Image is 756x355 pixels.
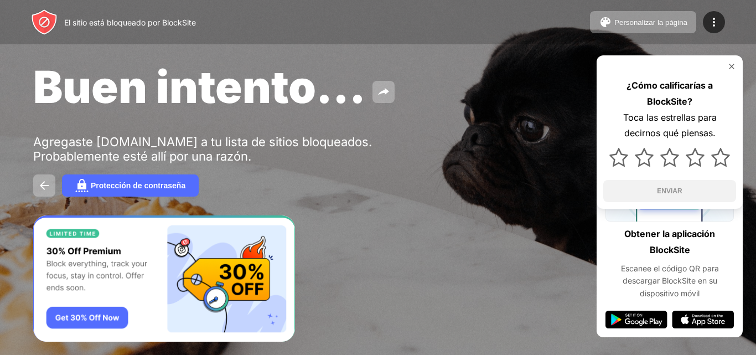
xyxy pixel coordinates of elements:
[603,180,736,202] button: ENVIAR
[614,18,687,27] font: Personalizar la página
[609,148,628,167] img: star.svg
[599,16,612,29] img: pallet.svg
[660,148,679,167] img: star.svg
[64,18,196,27] font: El sitio está bloqueado por BlockSite
[707,16,721,29] img: menu-icon.svg
[623,112,717,139] font: Toca las estrellas para decirnos qué piensas.
[62,174,199,197] button: Protección de contraseña
[33,135,372,163] font: Agregaste [DOMAIN_NAME] a tu lista de sitios bloqueados. Probablemente esté allí por una razón.
[657,187,682,195] font: ENVIAR
[621,264,719,298] font: Escanee el código QR para descargar BlockSite en su dispositivo móvil
[33,215,295,342] iframe: Bandera
[686,148,705,167] img: star.svg
[38,179,51,192] img: back.svg
[727,62,736,71] img: rate-us-close.svg
[377,85,390,99] img: share.svg
[605,311,667,328] img: google-play.svg
[635,148,654,167] img: star.svg
[33,60,366,114] font: Buen intento...
[31,9,58,35] img: header-logo.svg
[711,148,730,167] img: star.svg
[672,311,734,328] img: app-store.svg
[590,11,696,33] button: Personalizar la página
[626,80,713,107] font: ¿Cómo calificarías a BlockSite?
[75,179,89,192] img: password.svg
[91,181,185,190] font: Protección de contraseña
